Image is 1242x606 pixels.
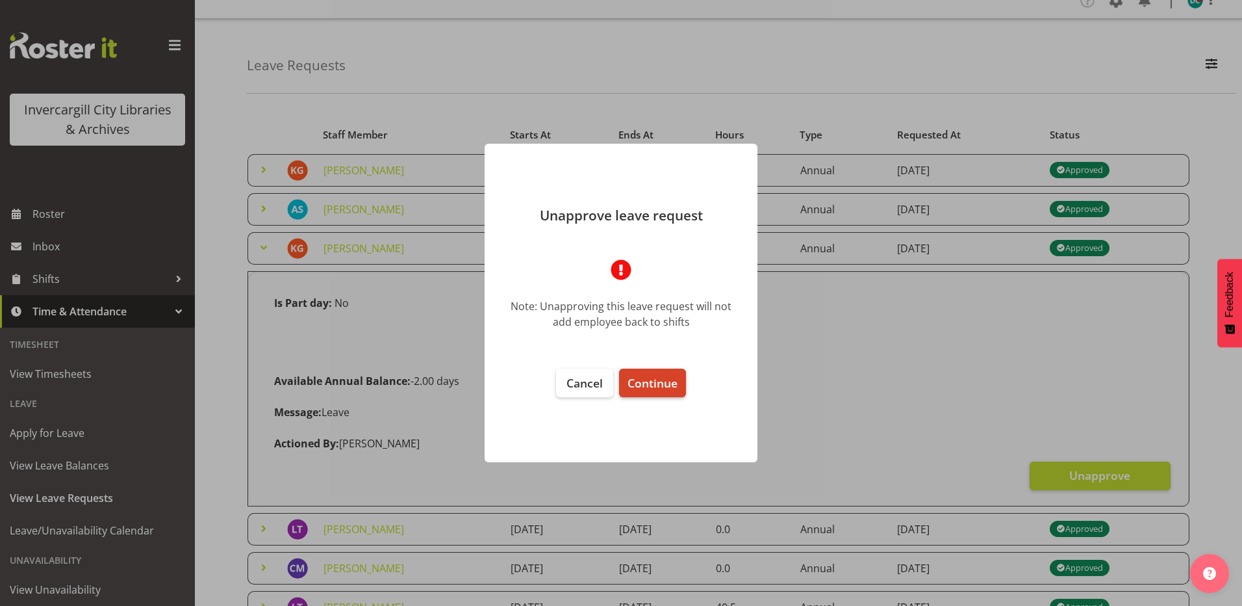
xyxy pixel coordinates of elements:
div: Note: Unapproving this leave request will not add employee back to shifts [504,298,738,330]
p: Unapprove leave request [498,209,744,222]
img: help-xxl-2.png [1203,567,1216,580]
span: Continue [627,375,678,391]
button: Continue [619,369,686,397]
button: Feedback - Show survey [1217,259,1242,347]
button: Cancel [556,369,613,397]
span: Cancel [566,375,603,391]
span: Feedback [1224,272,1236,317]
